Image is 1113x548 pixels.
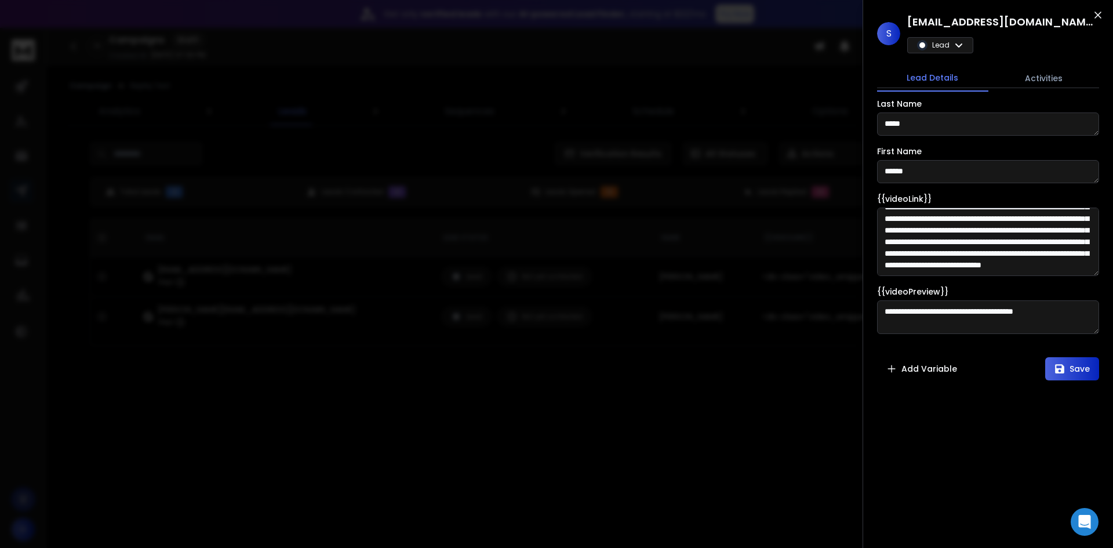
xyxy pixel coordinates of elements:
button: Lead Details [877,65,988,92]
p: Lead [932,41,950,50]
button: Activities [988,66,1100,91]
button: Add Variable [877,357,966,380]
button: Save [1045,357,1099,380]
label: {{videoLink}} [877,195,932,203]
label: Last Name [877,100,922,108]
div: Open Intercom Messenger [1071,508,1099,536]
label: {{videoPreview}} [877,288,948,296]
span: S [877,22,900,45]
h1: [EMAIL_ADDRESS][DOMAIN_NAME] [907,14,1093,30]
label: First Name [877,147,922,155]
